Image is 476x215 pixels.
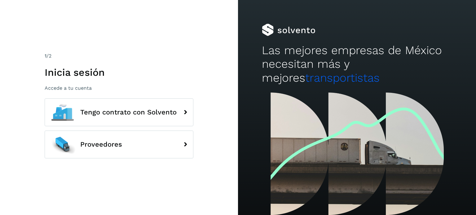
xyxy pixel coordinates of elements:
[45,85,193,91] p: Accede a tu cuenta
[80,141,122,148] span: Proveedores
[305,71,380,84] span: transportistas
[45,52,193,60] div: /2
[45,98,193,126] button: Tengo contrato con Solvento
[45,53,46,59] span: 1
[45,67,193,78] h1: Inicia sesión
[45,131,193,158] button: Proveedores
[262,44,452,85] h2: Las mejores empresas de México necesitan más y mejores
[80,109,177,116] span: Tengo contrato con Solvento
